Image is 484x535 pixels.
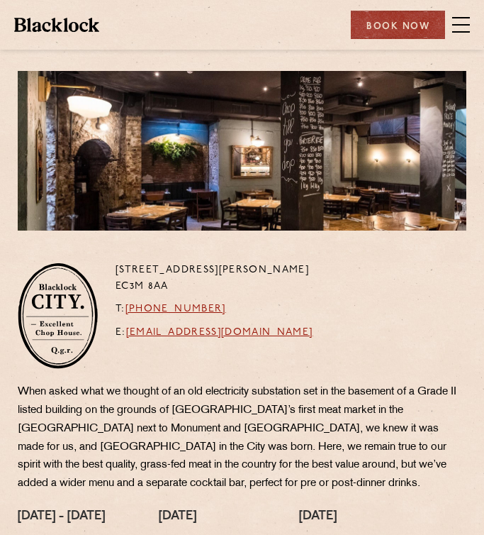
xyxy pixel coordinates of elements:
h4: [DATE] [159,509,264,525]
a: [EMAIL_ADDRESS][DOMAIN_NAME] [126,327,313,338]
div: Book Now [351,11,445,39]
h4: [DATE] [299,509,408,525]
p: E: [116,325,313,341]
img: BL_Textured_Logo-footer-cropped.svg [14,18,99,32]
a: [PHONE_NUMBER] [125,304,226,314]
p: When asked what we thought of an old electricity substation set in the basement of a Grade II lis... [18,383,466,493]
p: T: [116,302,313,318]
h4: [DATE] - [DATE] [18,509,123,525]
p: [STREET_ADDRESS][PERSON_NAME] EC3M 8AA [116,263,313,294]
img: City-stamp-default.svg [18,263,98,369]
